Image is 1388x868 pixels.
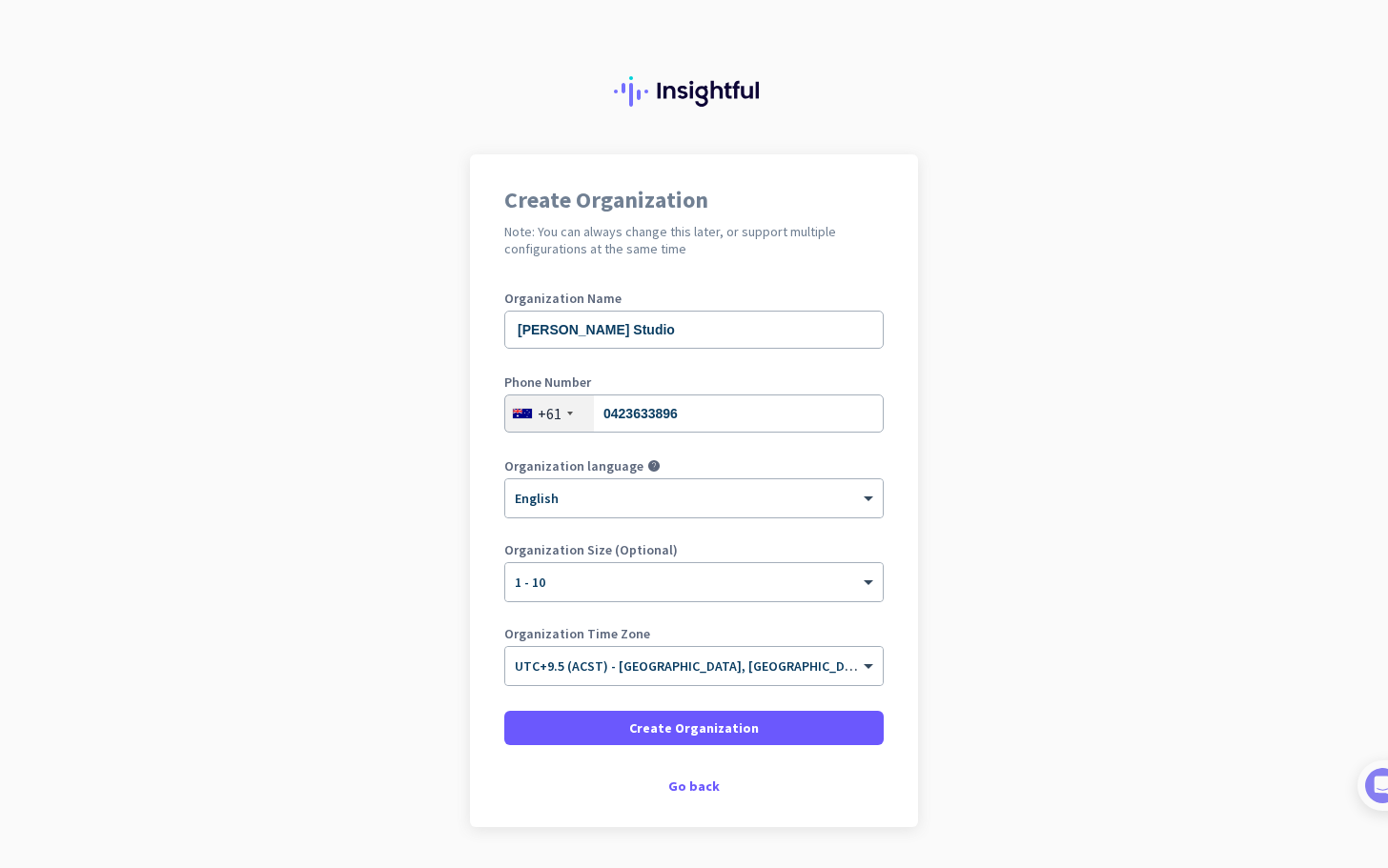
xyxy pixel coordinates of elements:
[629,718,759,737] span: Create Organization
[504,311,884,349] input: What is the name of your organization?
[504,543,884,556] label: Organization Size (Optional)
[614,76,774,107] img: Insightful
[647,459,661,473] i: help
[504,189,884,212] h1: Create Organization
[504,292,884,305] label: Organization Name
[504,375,884,389] label: Phone Number
[504,459,643,473] label: Organization language
[538,404,561,423] div: +61
[504,394,884,433] input: 2 1234 5678
[504,711,884,745] button: Create Organization
[504,223,884,257] h2: Note: You can always change this later, or support multiple configurations at the same time
[504,779,884,793] div: Go back
[504,627,884,640] label: Organization Time Zone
